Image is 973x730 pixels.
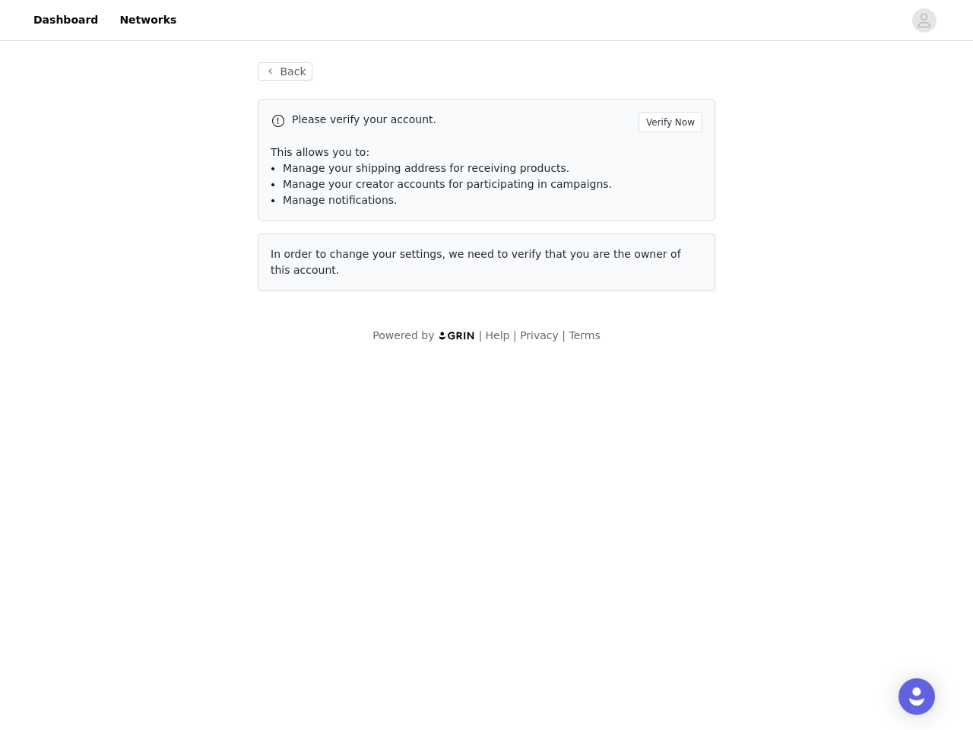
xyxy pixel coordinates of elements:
span: Manage your creator accounts for participating in campaigns. [283,178,612,190]
span: | [562,329,566,341]
p: Please verify your account. [292,112,632,128]
button: Verify Now [639,112,702,132]
span: In order to change your settings, we need to verify that you are the owner of this account. [271,248,681,276]
a: Terms [569,329,600,341]
span: | [513,329,517,341]
div: Open Intercom Messenger [899,678,935,715]
a: Dashboard [24,3,107,37]
div: avatar [917,8,931,33]
span: Manage notifications. [283,194,398,206]
a: Privacy [520,329,559,341]
span: Manage your shipping address for receiving products. [283,162,569,174]
span: | [479,329,483,341]
a: Networks [110,3,185,37]
a: Help [486,329,510,341]
p: This allows you to: [271,144,702,160]
span: Powered by [372,329,434,341]
img: logo [438,331,476,341]
button: Back [258,62,312,81]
